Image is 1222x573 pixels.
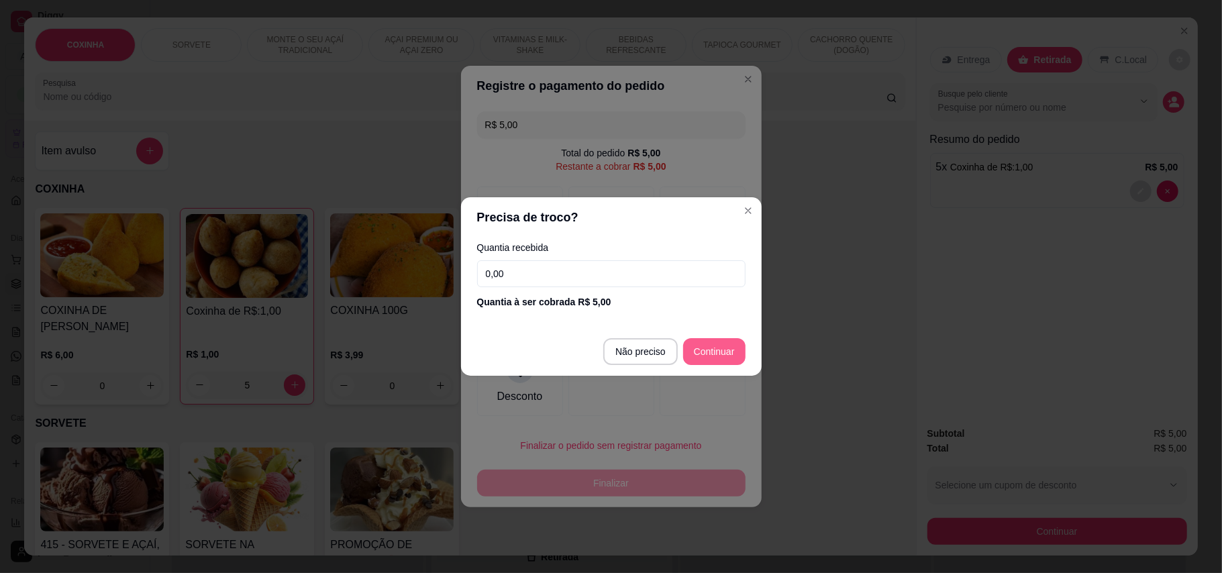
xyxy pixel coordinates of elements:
[477,295,746,309] div: Quantia à ser cobrada R$ 5,00
[603,338,678,365] button: Não preciso
[737,200,759,221] button: Close
[683,338,746,365] button: Continuar
[477,243,746,252] label: Quantia recebida
[461,197,762,238] header: Precisa de troco?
